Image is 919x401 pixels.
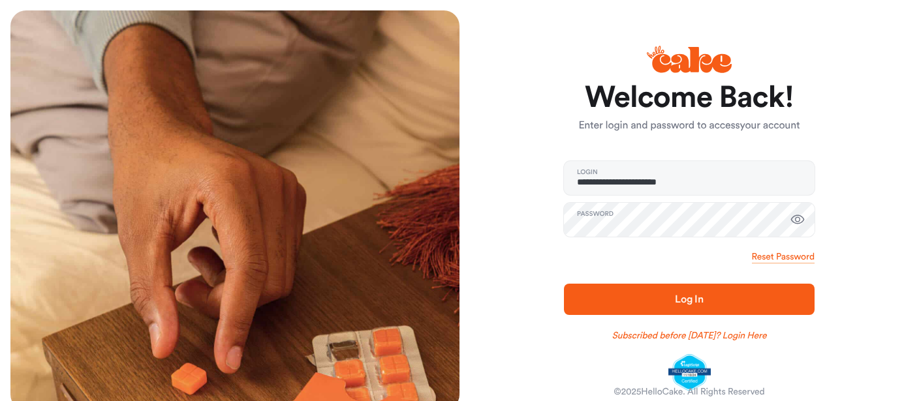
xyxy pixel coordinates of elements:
p: Enter login and password to access your account [564,118,815,134]
img: legit-script-certified.png [668,354,711,391]
a: Reset Password [752,250,815,263]
button: Log In [564,284,815,315]
a: Subscribed before [DATE]? Login Here [612,329,767,342]
div: © 2025 HelloCake. All Rights Reserved [614,385,764,398]
h1: Welcome Back! [564,82,815,113]
span: Log In [675,294,704,304]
